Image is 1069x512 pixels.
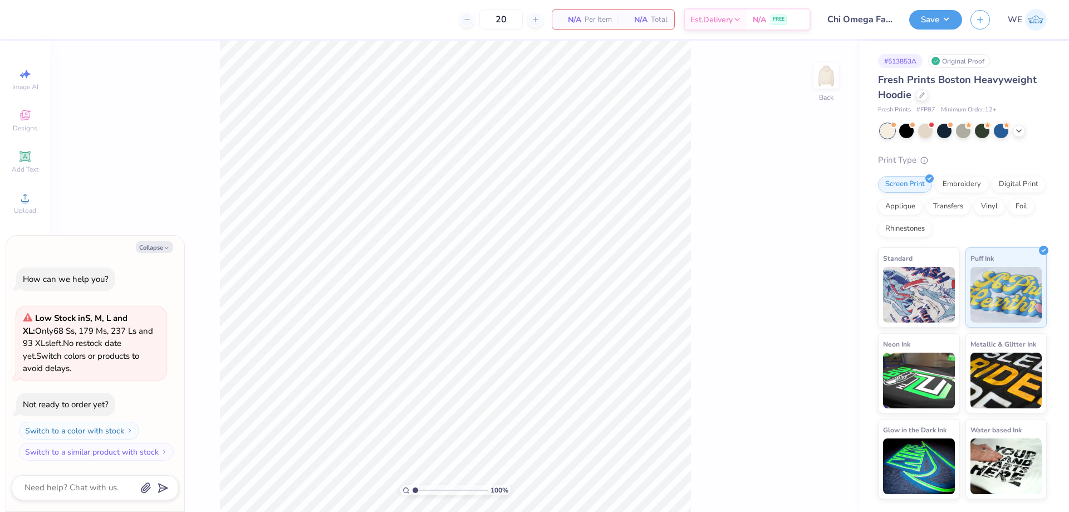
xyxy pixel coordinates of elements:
img: Standard [883,267,955,323]
img: Switch to a color with stock [126,427,133,434]
span: Add Text [12,165,38,174]
span: FREE [773,16,784,23]
div: Back [819,92,833,103]
div: Transfers [926,198,970,215]
span: Minimum Order: 12 + [941,105,997,115]
span: No restock date yet. [23,338,121,362]
input: – – [479,9,523,30]
span: Standard [883,252,913,264]
span: Fresh Prints Boston Heavyweight Hoodie [878,73,1037,101]
span: # FP87 [916,105,935,115]
div: Foil [1008,198,1034,215]
div: Original Proof [928,54,990,68]
span: Fresh Prints [878,105,911,115]
div: Screen Print [878,176,932,193]
img: Werrine Empeynado [1025,9,1047,31]
span: Puff Ink [970,252,994,264]
div: Rhinestones [878,221,932,237]
span: 100 % [491,485,508,495]
button: Collapse [136,241,173,253]
img: Neon Ink [883,353,955,408]
span: N/A [625,14,648,26]
span: Est. Delivery [690,14,733,26]
div: Embroidery [935,176,988,193]
input: Untitled Design [819,8,901,31]
span: Total [651,14,668,26]
span: Only 68 Ss, 179 Ms, 237 Ls and 93 XLs left. Switch colors or products to avoid delays. [23,313,153,374]
span: Metallic & Glitter Ink [970,338,1036,350]
img: Water based Ink [970,438,1042,494]
span: Per Item [585,14,612,26]
span: N/A [753,14,766,26]
img: Glow in the Dark Ink [883,438,955,494]
img: Puff Ink [970,267,1042,323]
button: Switch to a color with stock [19,422,139,440]
div: Applique [878,198,923,215]
a: WE [1008,9,1047,31]
span: WE [1008,13,1022,26]
span: Neon Ink [883,338,910,350]
div: Not ready to order yet? [23,399,109,410]
div: # 513853A [878,54,923,68]
div: Digital Print [992,176,1046,193]
span: Glow in the Dark Ink [883,424,947,436]
strong: Low Stock in S, M, L and XL : [23,313,128,337]
span: Designs [13,124,37,133]
span: Water based Ink [970,424,1022,436]
div: Print Type [878,154,1047,167]
img: Metallic & Glitter Ink [970,353,1042,408]
span: N/A [559,14,581,26]
img: Back [815,65,837,87]
span: Image AI [12,82,38,91]
div: How can we help you? [23,274,109,285]
button: Save [909,10,962,30]
img: Switch to a similar product with stock [161,448,168,455]
div: Vinyl [974,198,1005,215]
button: Switch to a similar product with stock [19,443,174,461]
span: Upload [14,206,36,215]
